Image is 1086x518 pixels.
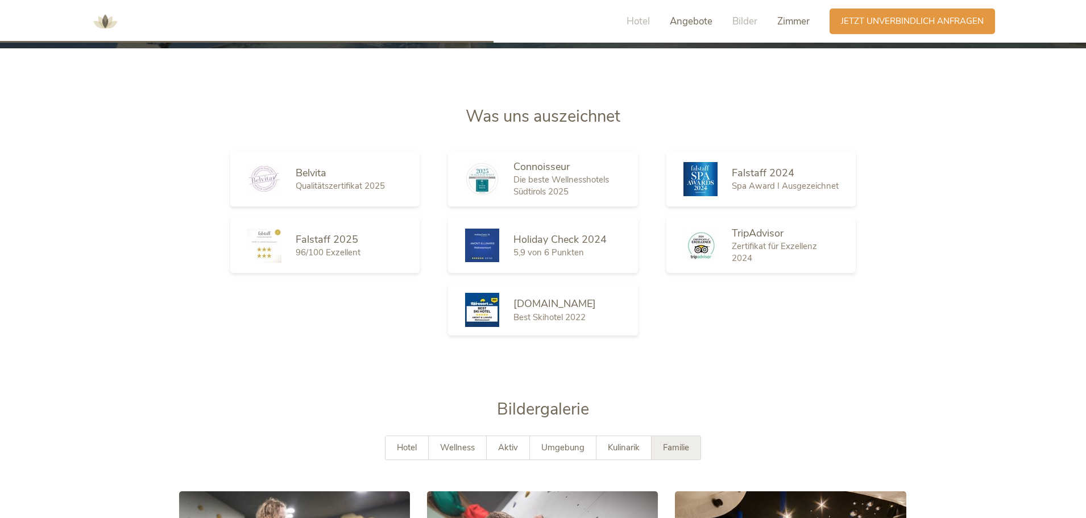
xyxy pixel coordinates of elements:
img: Falstaff 2024 [683,162,718,196]
span: Die beste Wellnesshotels Südtirols 2025 [513,174,609,197]
span: Bilder [732,15,757,28]
span: Best Skihotel 2022 [513,312,586,323]
span: Zimmer [777,15,810,28]
span: Angebote [670,15,712,28]
span: Jetzt unverbindlich anfragen [841,15,984,27]
span: 96/100 Exzellent [296,247,360,258]
span: Was uns auszeichnet [466,105,620,127]
span: TripAdvisor [732,226,784,240]
span: Familie [663,442,689,453]
span: Spa Award I Ausgezeichnet [732,180,839,192]
span: Holiday Check 2024 [513,233,607,246]
img: AMONTI & LUNARIS Wellnessresort [88,5,122,39]
span: Wellness [440,442,475,453]
img: Holiday Check 2024 [465,229,499,262]
span: 5,9 von 6 Punkten [513,247,584,258]
span: Hotel [397,442,417,453]
span: Qualitätszertifikat 2025 [296,180,385,192]
span: Bildergalerie [497,398,589,420]
span: Umgebung [541,442,585,453]
span: Connoisseur [513,160,570,173]
span: [DOMAIN_NAME] [513,297,596,310]
span: Falstaff 2024 [732,166,794,180]
span: Hotel [627,15,650,28]
img: Belvita [247,166,281,192]
img: Skiresort.de [465,293,499,327]
span: Kulinarik [608,442,640,453]
img: Falstaff 2025 [247,229,281,263]
span: Zertifikat für Exzellenz 2024 [732,241,817,264]
span: Aktiv [498,442,518,453]
img: Connoisseur [465,162,499,196]
span: Belvita [296,166,326,180]
img: TripAdvisor [683,230,718,261]
span: Falstaff 2025 [296,233,358,246]
a: AMONTI & LUNARIS Wellnessresort [88,17,122,25]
